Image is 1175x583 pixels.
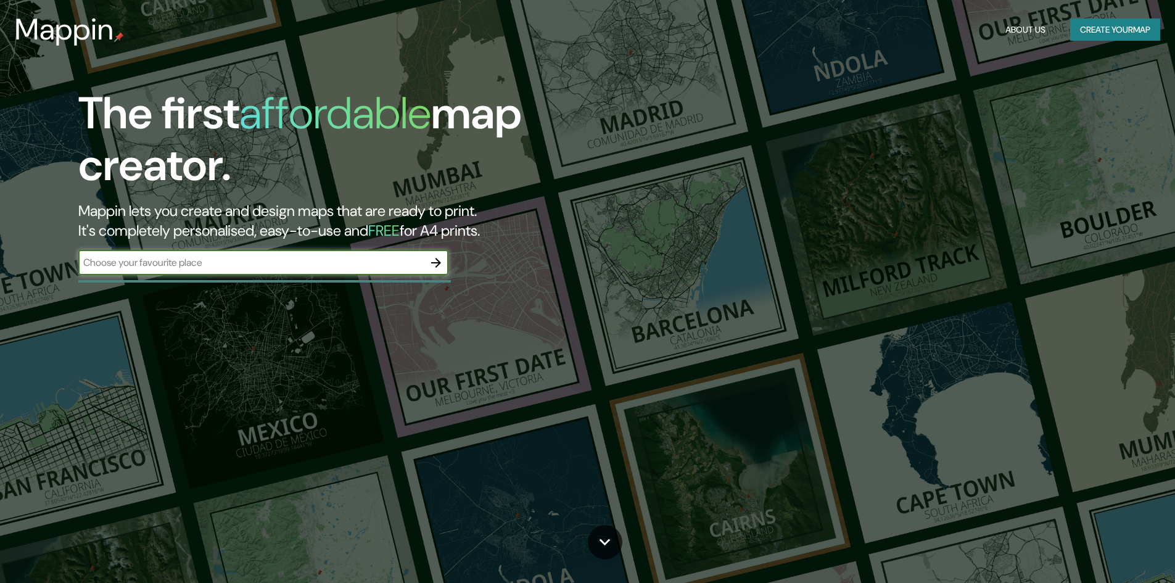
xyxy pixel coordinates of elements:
input: Choose your favourite place [78,255,424,270]
button: About Us [1000,19,1050,41]
h1: The first map creator. [78,88,666,201]
h2: Mappin lets you create and design maps that are ready to print. It's completely personalised, eas... [78,201,666,241]
img: mappin-pin [114,32,124,42]
h1: affordable [239,85,431,142]
button: Create yourmap [1070,19,1160,41]
h5: FREE [368,221,400,240]
h3: Mappin [15,12,114,47]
